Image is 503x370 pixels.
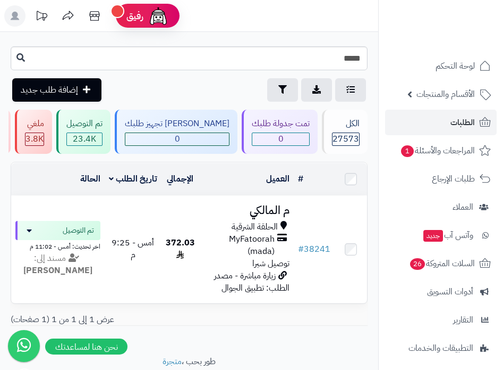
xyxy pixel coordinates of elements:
a: تحديثات المنصة [28,5,55,29]
div: 3830 [25,133,44,145]
div: عرض 1 إلى 1 من 1 (1 صفحات) [3,314,376,326]
span: جديد [423,230,443,242]
a: طلبات الإرجاع [385,166,497,192]
a: المراجعات والأسئلة1 [385,138,497,163]
div: [PERSON_NAME] تجهيز طلبك [125,118,229,130]
span: لوحة التحكم [436,59,475,73]
a: السلات المتروكة26 [385,251,497,276]
a: الحالة [80,172,100,185]
span: التطبيقات والخدمات [408,341,473,356]
div: تم التوصيل [66,118,103,130]
img: ai-face.png [148,5,169,27]
span: 0 [252,133,309,145]
a: متجرة [163,355,182,368]
a: العميل [266,172,289,185]
div: تمت جدولة طلبك [252,118,310,130]
a: تاريخ الطلب [109,172,157,185]
span: 372.03 [166,236,195,261]
span: وآتس آب [422,228,473,243]
span: 27573 [333,133,359,145]
a: ملغي 3.8K [13,110,54,154]
div: الكل [332,118,360,130]
a: الكل27573 [320,110,370,154]
span: 23.4K [67,133,102,145]
h3: م المالكي [203,204,289,217]
span: السلات المتروكة [409,256,475,271]
span: طلبات الإرجاع [432,171,475,186]
span: # [298,243,304,256]
a: # [298,172,303,185]
a: الإجمالي [167,172,193,185]
span: توصيل شبرا [252,257,289,270]
a: [PERSON_NAME] تجهيز طلبك 0 [113,110,240,154]
span: رفيق [126,10,143,22]
span: تم التوصيل [63,225,94,236]
span: إضافة طلب جديد [21,84,78,96]
a: التطبيقات والخدمات [385,335,497,361]
div: اخر تحديث: أمس - 11:02 م [15,240,100,251]
span: أمس - 9:25 م [112,236,154,261]
a: تمت جدولة طلبك 0 [240,110,320,154]
span: 3.8K [25,133,44,145]
span: 26 [410,258,425,270]
a: وآتس آبجديد [385,223,497,248]
span: 1 [401,145,414,157]
span: التقارير [453,313,473,327]
span: 0 [125,133,229,145]
a: الطلبات [385,110,497,135]
div: ملغي [25,118,44,130]
a: إضافة طلب جديد [12,78,101,102]
div: 23371 [67,133,102,145]
span: الحلقة الشرقية [232,221,278,233]
a: #38241 [298,243,330,256]
span: زيارة مباشرة - مصدر الطلب: تطبيق الجوال [214,269,289,294]
div: مسند إلى: [7,252,108,277]
span: المراجعات والأسئلة [400,143,475,158]
a: تم التوصيل 23.4K [54,110,113,154]
img: logo-2.png [431,29,493,51]
span: أدوات التسويق [427,284,473,299]
span: العملاء [453,200,473,215]
a: التقارير [385,307,497,333]
a: أدوات التسويق [385,279,497,305]
a: لوحة التحكم [385,53,497,79]
strong: [PERSON_NAME] [23,264,92,277]
span: الطلبات [450,115,475,130]
a: العملاء [385,194,497,220]
span: MyFatoorah (mada) [203,233,275,258]
span: الأقسام والمنتجات [416,87,475,102]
